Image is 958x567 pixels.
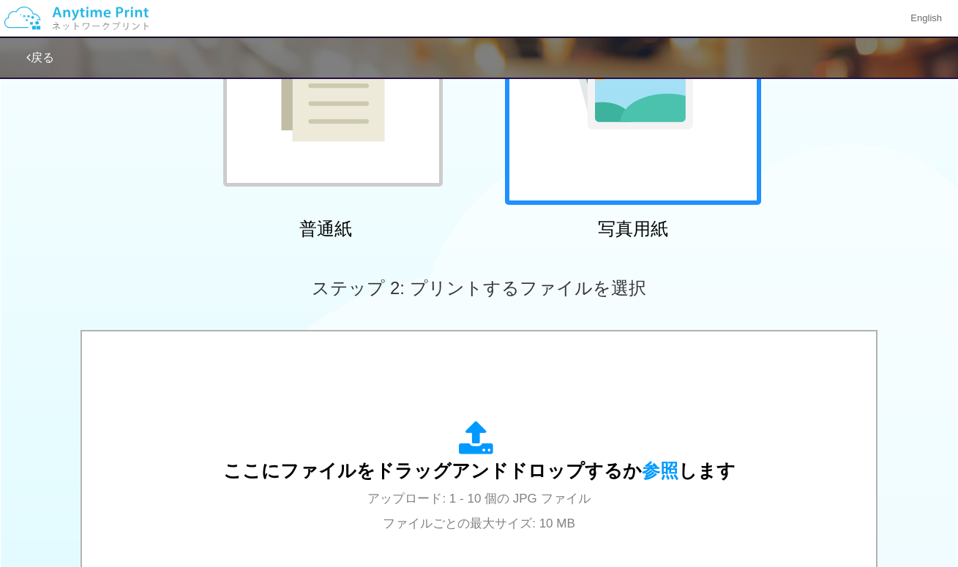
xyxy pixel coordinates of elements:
a: 戻る [26,51,54,64]
span: 参照 [642,460,678,481]
span: ここにファイルをドラッグアンドドロップするか します [223,460,736,481]
h2: 普通紙 [198,219,454,239]
h2: 写真用紙 [505,219,761,239]
span: ステップ 2: プリントするファイルを選択 [312,278,645,298]
span: アップロード: 1 - 10 個の JPG ファイル ファイルごとの最大サイズ: 10 MB [367,492,590,530]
